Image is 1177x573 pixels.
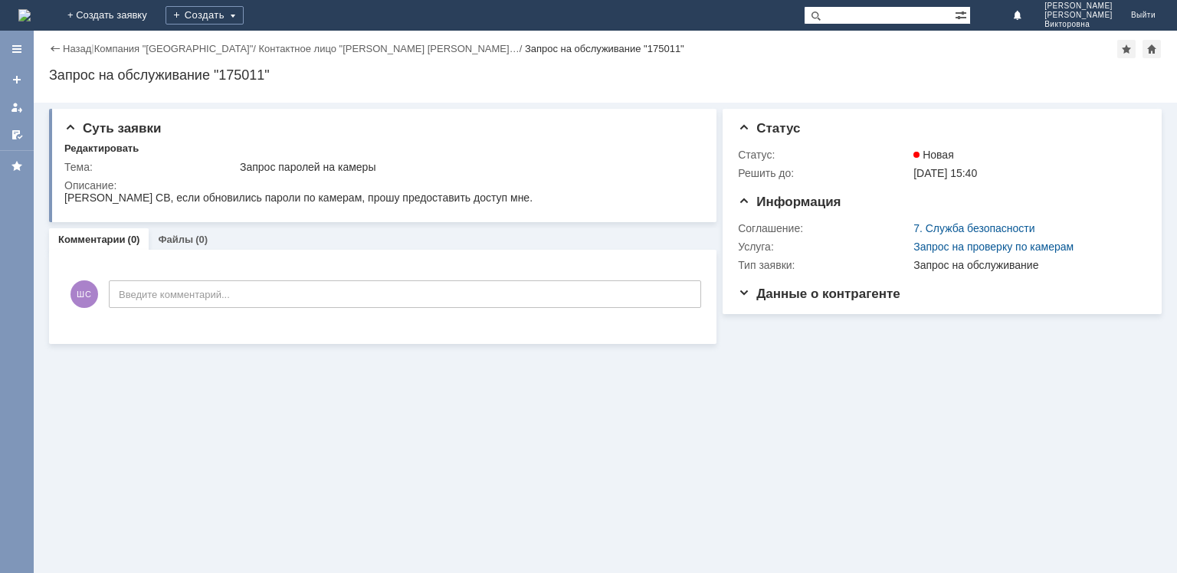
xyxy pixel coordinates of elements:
a: 7. Служба безопасности [913,222,1034,234]
div: / [259,43,525,54]
div: Запрос на обслуживание [913,259,1139,271]
div: Запрос на обслуживание "175011" [49,67,1162,83]
div: Запрос на обслуживание "175011" [525,43,684,54]
a: Компания "[GEOGRAPHIC_DATA]" [94,43,254,54]
div: Добавить в избранное [1117,40,1136,58]
div: Соглашение: [738,222,910,234]
div: Тема: [64,161,237,173]
a: Создать заявку [5,67,29,92]
span: ШС [70,280,98,308]
span: Викторовна [1044,20,1113,29]
div: Запрос паролей на камеры [240,161,695,173]
a: Мои заявки [5,95,29,120]
div: / [94,43,259,54]
div: Услуга: [738,241,910,253]
div: (0) [128,234,140,245]
div: Создать [166,6,244,25]
span: [DATE] 15:40 [913,167,977,179]
span: [PERSON_NAME] [1044,11,1113,20]
a: Мои согласования [5,123,29,147]
div: | [91,42,93,54]
a: Запрос на проверку по камерам [913,241,1074,253]
div: Решить до: [738,167,910,179]
a: Назад [63,43,91,54]
div: Сделать домашней страницей [1143,40,1161,58]
a: Перейти на домашнюю страницу [18,9,31,21]
a: Файлы [158,234,193,245]
span: Информация [738,195,841,209]
span: Данные о контрагенте [738,286,900,301]
div: (0) [195,234,208,245]
a: Контактное лицо "[PERSON_NAME] [PERSON_NAME]… [259,43,520,54]
span: Суть заявки [64,121,161,136]
span: [PERSON_NAME] [1044,2,1113,11]
img: logo [18,9,31,21]
div: Редактировать [64,142,139,155]
div: Статус: [738,149,910,161]
a: Комментарии [58,234,126,245]
div: Описание: [64,179,698,192]
span: Новая [913,149,954,161]
span: Расширенный поиск [955,7,970,21]
div: Тип заявки: [738,259,910,271]
span: Статус [738,121,800,136]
